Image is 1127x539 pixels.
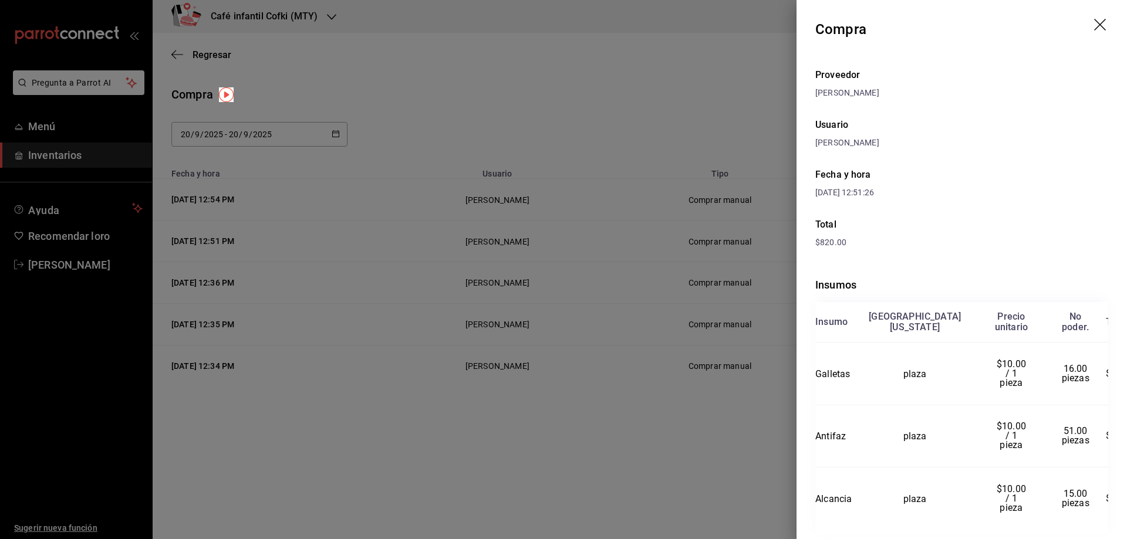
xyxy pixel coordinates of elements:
font: [GEOGRAPHIC_DATA][US_STATE] [869,311,961,333]
font: 51.00 piezas [1062,425,1090,446]
font: 16.00 piezas [1062,363,1090,384]
font: Precio unitario [995,311,1028,333]
font: No poder. [1062,311,1089,333]
font: Insumos [815,279,856,291]
font: Fecha y hora [815,169,871,180]
font: [PERSON_NAME] [815,138,879,147]
font: [PERSON_NAME] [815,88,879,97]
font: plaza [903,493,927,504]
font: $10.00 / 1 pieza [997,483,1028,513]
img: Marcador de información sobre herramientas [219,87,234,102]
font: Usuario [815,119,848,130]
font: Total [815,219,836,230]
font: Proveedor [815,69,860,80]
font: [DATE] 12:51:26 [815,188,874,197]
font: $10.00 / 1 pieza [997,421,1028,450]
font: Total [1106,316,1127,327]
font: Insumo [815,316,848,327]
button: arrastrar [1094,19,1108,33]
font: plaza [903,368,927,379]
font: Alcancia [815,493,852,504]
font: Compra [815,21,866,38]
font: $820.00 [815,238,846,247]
font: plaza [903,430,927,442]
font: Antifaz [815,430,846,442]
font: $10.00 / 1 pieza [997,358,1028,388]
font: 15.00 piezas [1062,488,1090,509]
font: Galletas [815,368,850,379]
